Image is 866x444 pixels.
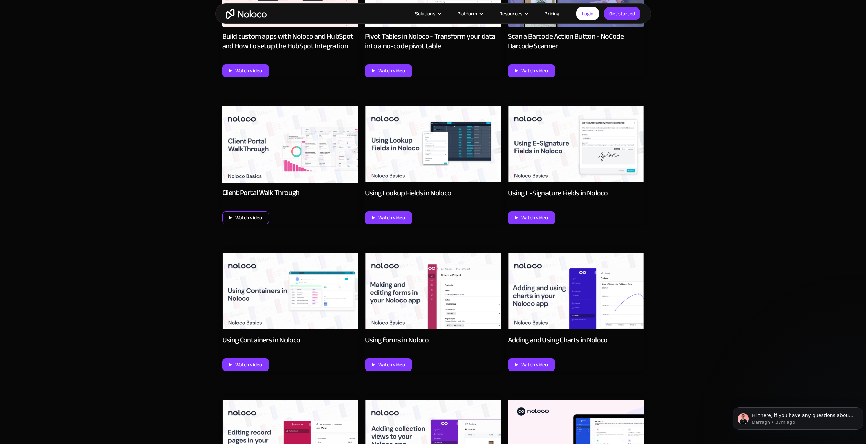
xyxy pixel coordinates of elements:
div: Watch video [378,66,405,75]
a: home [226,9,267,19]
a: Client Portal Walk ThroughWatch video [222,103,358,224]
a: Login [576,7,599,20]
div: Watch video [235,360,262,369]
div: Watch video [235,213,262,222]
div: Resources [499,9,522,18]
div: Build custom apps with Noloco and HubSpot and How to setup the HubSpot Integration [222,32,358,51]
div: Using forms in Noloco [365,335,429,345]
div: Client Portal Walk Through [222,188,300,197]
div: Resources [491,9,536,18]
div: Platform [457,9,477,18]
a: Adding and Using Charts in NolocoWatch video [508,250,644,371]
div: Solutions [415,9,435,18]
div: Solutions [407,9,449,18]
a: Using Containers in NolocoWatch video [222,250,358,371]
div: Using Containers in Noloco [222,335,300,345]
a: Using E-Signature Fields in NolocoWatch video [508,103,644,224]
div: Watch video [521,213,548,222]
div: Adding and Using Charts in Noloco [508,335,608,345]
a: Using forms in NolocoWatch video [365,250,501,371]
a: Using Lookup Fields in NolocoWatch video [365,103,501,224]
div: Watch video [378,360,405,369]
div: Watch video [235,66,262,75]
div: Platform [449,9,491,18]
div: Watch video [378,213,405,222]
iframe: Intercom notifications message [730,393,866,441]
div: Watch video [521,66,548,75]
div: Watch video [521,360,548,369]
a: Get started [604,7,640,20]
a: Pricing [536,9,568,18]
div: Using E-Signature Fields in Noloco [508,188,608,198]
div: Using Lookup Fields in Noloco [365,188,452,198]
div: Pivot Tables in Noloco - Transform your data into a no-code pivot table [365,32,501,51]
div: Scan a Barcode Action Button - NoCode Barcode Scanner [508,32,644,51]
